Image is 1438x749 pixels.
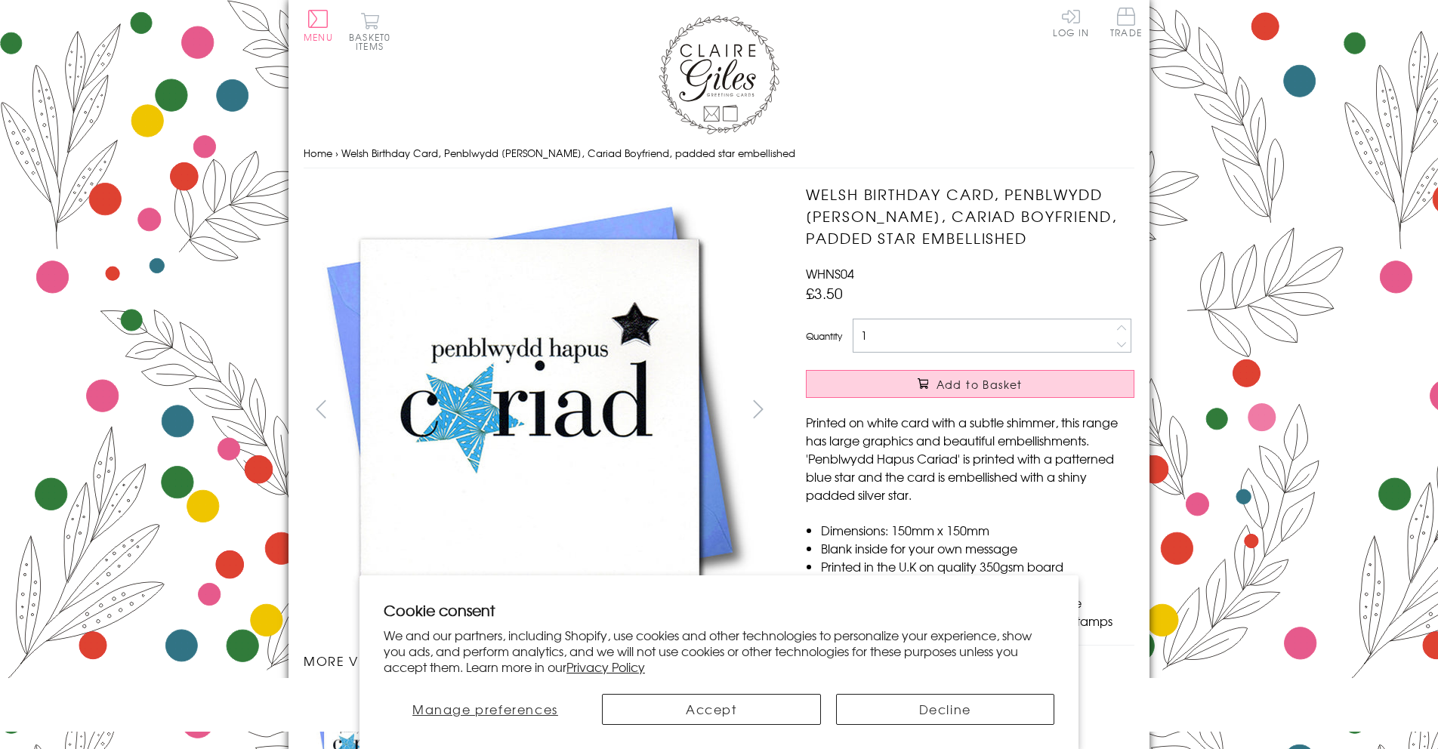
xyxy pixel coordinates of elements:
[304,392,338,426] button: prev
[566,658,645,676] a: Privacy Policy
[602,694,821,725] button: Accept
[1053,8,1089,37] a: Log In
[806,264,854,282] span: WHNS04
[937,377,1023,392] span: Add to Basket
[821,539,1134,557] li: Blank inside for your own message
[742,392,776,426] button: next
[806,282,843,304] span: £3.50
[304,30,333,44] span: Menu
[304,146,332,160] a: Home
[806,413,1134,504] p: Printed on white card with a subtle shimmer, this range has large graphics and beautiful embellis...
[335,146,338,160] span: ›
[384,627,1054,674] p: We and our partners, including Shopify, use cookies and other technologies to personalize your ex...
[304,183,757,636] img: Welsh Birthday Card, Penblwydd Hapus, Cariad Boyfriend, padded star embellished
[1110,8,1142,37] span: Trade
[384,694,587,725] button: Manage preferences
[412,700,558,718] span: Manage preferences
[1110,8,1142,40] a: Trade
[356,30,390,53] span: 0 items
[304,10,333,42] button: Menu
[384,600,1054,621] h2: Cookie consent
[304,652,776,670] h3: More views
[659,15,779,134] img: Claire Giles Greetings Cards
[304,138,1134,169] nav: breadcrumbs
[821,557,1134,575] li: Printed in the U.K on quality 350gsm board
[821,521,1134,539] li: Dimensions: 150mm x 150mm
[836,694,1055,725] button: Decline
[349,12,390,51] button: Basket0 items
[341,146,795,160] span: Welsh Birthday Card, Penblwydd [PERSON_NAME], Cariad Boyfriend, padded star embellished
[806,329,842,343] label: Quantity
[806,183,1134,248] h1: Welsh Birthday Card, Penblwydd [PERSON_NAME], Cariad Boyfriend, padded star embellished
[806,370,1134,398] button: Add to Basket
